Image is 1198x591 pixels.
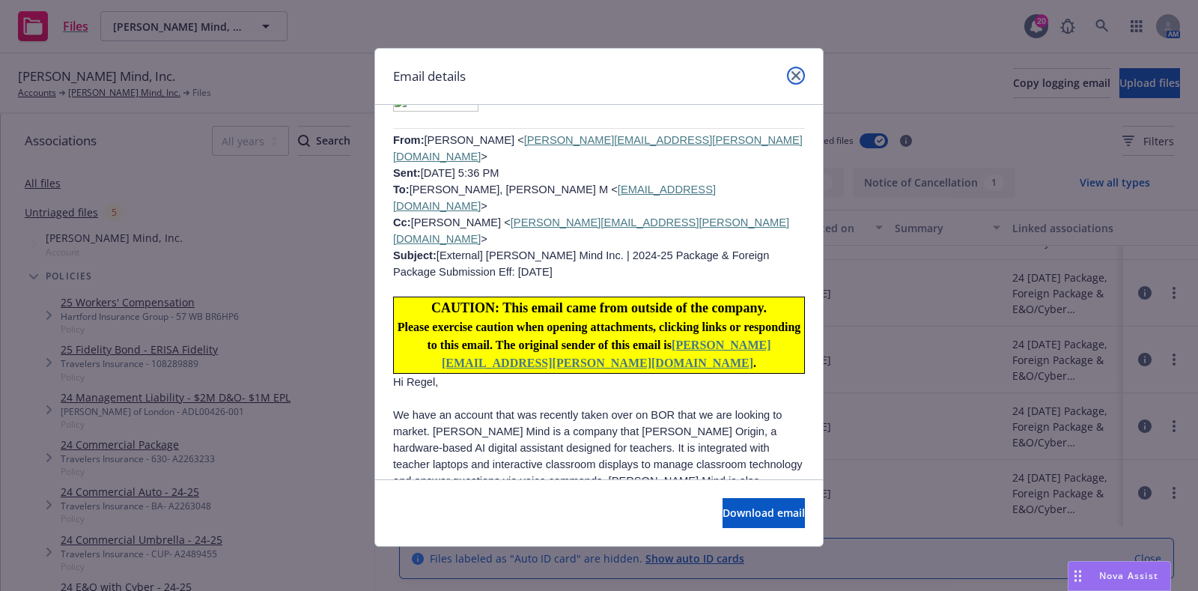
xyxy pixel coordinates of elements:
a: [PERSON_NAME][EMAIL_ADDRESS][PERSON_NAME][DOMAIN_NAME] [393,134,803,163]
h1: Email details [393,67,466,86]
span: > [DATE] 5:36 PM [PERSON_NAME], [PERSON_NAME] M < [393,151,618,196]
a: [EMAIL_ADDRESS][DOMAIN_NAME] [393,184,716,212]
a: [PERSON_NAME][EMAIL_ADDRESS][PERSON_NAME][DOMAIN_NAME] [393,216,789,245]
span: > [PERSON_NAME] < [393,200,511,228]
span: Download email [723,506,805,520]
b: Subject: [393,249,437,261]
span: From: [393,134,425,146]
span: [PERSON_NAME] < [425,134,524,146]
span: Nova Assist [1099,569,1158,582]
b: Sent: [393,167,421,179]
a: [PERSON_NAME][EMAIL_ADDRESS][PERSON_NAME][DOMAIN_NAME] [442,339,770,369]
span: CAUTION: This email came from outside of the company. [431,300,767,315]
b: Cc: [393,216,411,228]
span: Please exercise caution when opening attachments, clicking links or responding to this email. The... [398,321,801,351]
span: Hi Regel, [393,376,438,388]
button: Download email [723,498,805,528]
a: close [787,67,805,85]
div: Drag to move [1068,562,1087,590]
b: To: [393,184,410,196]
span: . [753,357,756,369]
span: [PERSON_NAME][EMAIL_ADDRESS][PERSON_NAME][DOMAIN_NAME] [442,339,770,369]
button: Nova Assist [1068,561,1171,591]
span: We have an account that was recently taken over on BOR that we are looking to market. [PERSON_NAM... [393,409,803,536]
span: > [External] [PERSON_NAME] Mind Inc. | 2024-25 Package & Foreign Package Submission Eff: [DATE] [393,233,769,278]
